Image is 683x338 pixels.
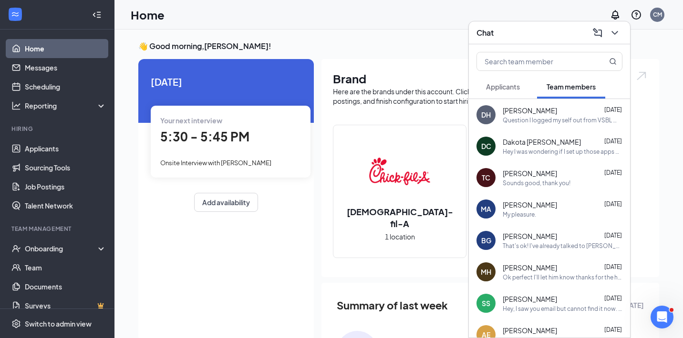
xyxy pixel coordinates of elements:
[138,41,659,51] h3: 👋 Good morning, [PERSON_NAME] !
[604,106,622,113] span: [DATE]
[503,231,557,241] span: [PERSON_NAME]
[25,177,106,196] a: Job Postings
[607,25,622,40] button: ChevronDown
[503,273,622,281] div: Ok perfect I'll let him know thanks for the help
[592,27,603,39] svg: ComposeMessage
[503,148,622,156] div: Hey I was wondering if I set up those apps on my first day of if I do it now
[604,138,622,145] span: [DATE]
[337,297,448,314] span: Summary of last week
[92,10,102,20] svg: Collapse
[333,206,466,229] h2: [DEMOGRAPHIC_DATA]-fil-A
[25,39,106,58] a: Home
[25,319,92,328] div: Switch to admin view
[481,267,491,277] div: MH
[11,244,21,253] svg: UserCheck
[194,193,258,212] button: Add availability
[482,298,490,308] div: SS
[503,263,557,272] span: [PERSON_NAME]
[481,236,491,245] div: BG
[486,82,520,91] span: Applicants
[25,158,106,177] a: Sourcing Tools
[651,306,673,328] iframe: Intercom live chat
[131,7,165,23] h1: Home
[503,305,622,313] div: Hey, I saw you email but cannot find it now. Thank you for letting me know and I am sorry to hear...
[604,263,622,270] span: [DATE]
[25,101,107,110] div: Reporting
[503,106,557,115] span: [PERSON_NAME]
[604,326,622,333] span: [DATE]
[160,129,249,144] span: 5:30 - 5:45 PM
[503,169,557,178] span: [PERSON_NAME]
[11,319,21,328] svg: Settings
[481,204,491,214] div: MA
[604,232,622,239] span: [DATE]
[25,196,106,215] a: Talent Network
[503,242,622,250] div: That's ok! I've already talked to [PERSON_NAME],Thank you!
[160,159,271,167] span: Onsite Interview with [PERSON_NAME]
[385,231,415,242] span: 1 location
[11,101,21,110] svg: Analysis
[477,52,590,70] input: Search team member
[333,87,648,106] div: Here are the brands under this account. Click into a brand to see your locations, managers, job p...
[590,25,605,40] button: ComposeMessage
[25,258,106,277] a: Team
[482,173,490,182] div: TC
[476,28,494,38] h3: Chat
[25,77,106,96] a: Scheduling
[369,141,430,202] img: Chick-fil-A
[503,116,622,124] div: Question I logged my self out from VSBL 😩 and now I can't log myself back in. And I put my email ...
[604,169,622,176] span: [DATE]
[609,27,621,39] svg: ChevronDown
[481,141,491,151] div: DC
[604,200,622,208] span: [DATE]
[503,210,536,219] div: My pleasure.
[503,179,570,187] div: Sounds good, thank you!
[160,116,222,125] span: Your next interview
[547,82,596,91] span: Team members
[635,70,648,81] img: open.6027fd2a22e1237b5b06.svg
[25,58,106,77] a: Messages
[333,70,648,87] h1: Brand
[151,74,301,89] span: [DATE]
[503,326,557,335] span: [PERSON_NAME]
[25,139,106,158] a: Applicants
[503,294,557,304] span: [PERSON_NAME]
[503,200,557,209] span: [PERSON_NAME]
[604,295,622,302] span: [DATE]
[503,137,581,147] span: Dakota [PERSON_NAME]
[11,225,104,233] div: Team Management
[653,10,662,19] div: CM
[25,277,106,296] a: Documents
[610,9,621,20] svg: Notifications
[25,296,106,315] a: SurveysCrown
[25,244,98,253] div: Onboarding
[631,9,642,20] svg: QuestionInfo
[11,125,104,133] div: Hiring
[10,10,20,19] svg: WorkstreamLogo
[481,110,491,119] div: DH
[609,58,617,65] svg: MagnifyingGlass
